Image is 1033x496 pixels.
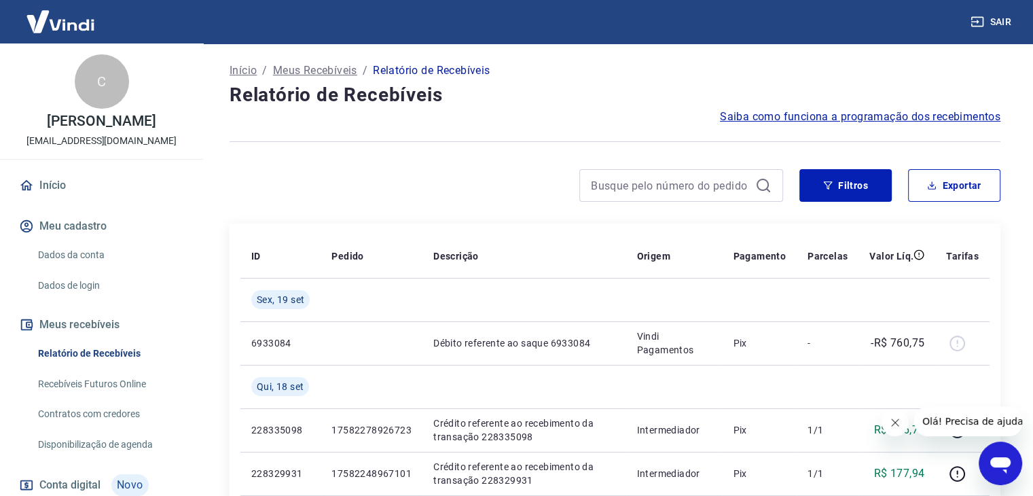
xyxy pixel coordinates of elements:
[869,249,913,263] p: Valor Líq.
[251,423,310,437] p: 228335098
[33,370,187,398] a: Recebíveis Futuros Online
[733,249,786,263] p: Pagamento
[637,423,712,437] p: Intermediador
[331,249,363,263] p: Pedido
[273,63,357,79] a: Meus Recebíveis
[433,417,615,444] p: Crédito referente ao recebimento da transação 228335098
[799,169,892,202] button: Filtros
[26,134,177,148] p: [EMAIL_ADDRESS][DOMAIN_NAME]
[808,467,848,480] p: 1/1
[8,10,114,20] span: Olá! Precisa de ajuda?
[33,272,187,300] a: Dados de login
[33,431,187,459] a: Disponibilização de agenda
[637,330,712,357] p: Vindi Pagamentos
[16,171,187,200] a: Início
[946,249,979,263] p: Tarifas
[16,1,105,42] img: Vindi
[251,336,310,350] p: 6933084
[111,474,149,496] span: Novo
[373,63,490,79] p: Relatório de Recebíveis
[882,409,909,436] iframe: Fechar mensagem
[33,340,187,368] a: Relatório de Recebíveis
[874,422,925,438] p: R$ 306,71
[262,63,267,79] p: /
[637,467,712,480] p: Intermediador
[33,400,187,428] a: Contratos com credores
[33,241,187,269] a: Dados da conta
[733,467,786,480] p: Pix
[257,293,304,306] span: Sex, 19 set
[733,423,786,437] p: Pix
[433,249,479,263] p: Descrição
[871,335,924,351] p: -R$ 760,75
[808,249,848,263] p: Parcelas
[251,249,261,263] p: ID
[433,336,615,350] p: Débito referente ao saque 6933084
[47,114,156,128] p: [PERSON_NAME]
[39,476,101,495] span: Conta digital
[16,310,187,340] button: Meus recebíveis
[363,63,367,79] p: /
[637,249,670,263] p: Origem
[720,109,1000,125] a: Saiba como funciona a programação dos recebimentos
[979,442,1022,485] iframe: Botão para abrir a janela de mensagens
[968,10,1017,35] button: Sair
[230,82,1000,109] h4: Relatório de Recebíveis
[591,175,750,196] input: Busque pelo número do pedido
[257,380,304,393] span: Qui, 18 set
[331,423,412,437] p: 17582278926723
[251,467,310,480] p: 228329931
[75,54,129,109] div: C
[914,406,1022,436] iframe: Mensagem da empresa
[908,169,1000,202] button: Exportar
[433,460,615,487] p: Crédito referente ao recebimento da transação 228329931
[808,336,848,350] p: -
[874,465,925,482] p: R$ 177,94
[230,63,257,79] a: Início
[16,211,187,241] button: Meu cadastro
[331,467,412,480] p: 17582248967101
[808,423,848,437] p: 1/1
[733,336,786,350] p: Pix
